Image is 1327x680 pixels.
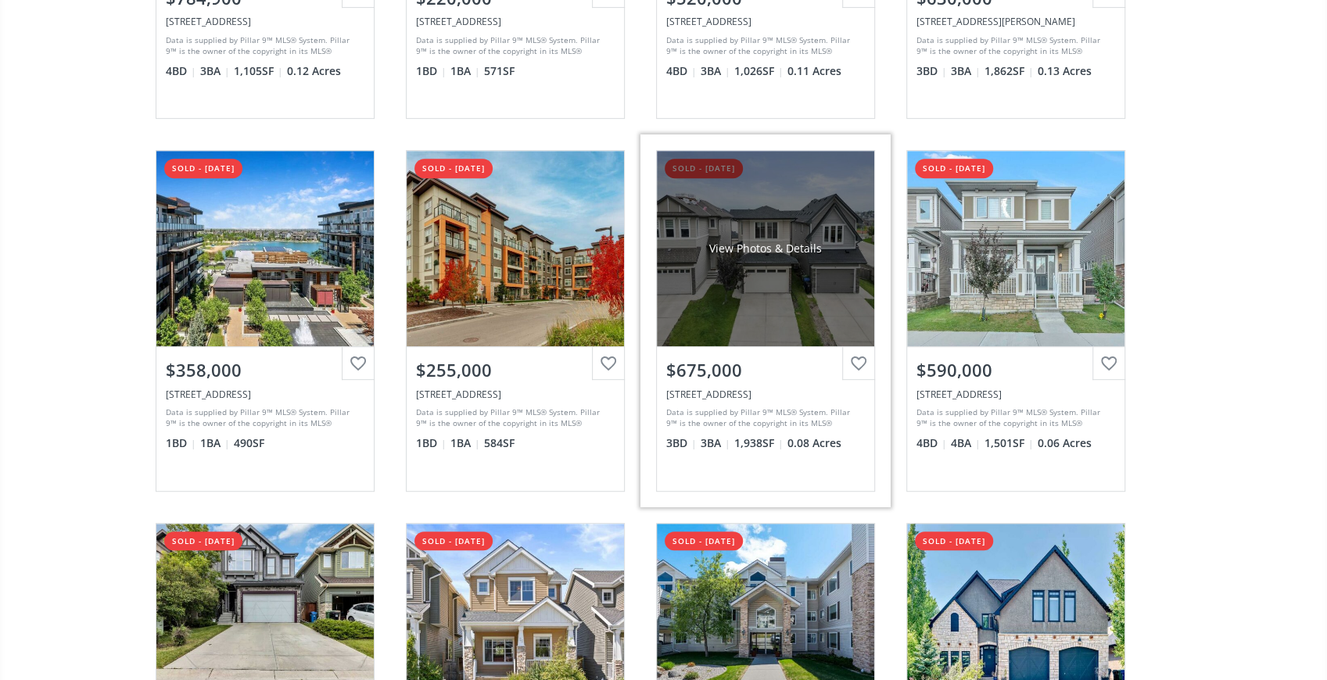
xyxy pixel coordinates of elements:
span: 4 BA [951,435,981,451]
div: 10223 Wapiti Drive SE, Calgary, AB T2J 1J3 [166,15,364,28]
div: $255,000 [416,358,615,382]
span: 1,105 SF [234,63,283,79]
a: sold - [DATE]View Photos & Details$675,000[STREET_ADDRESS]Data is supplied by Pillar 9™ MLS® Syst... [640,134,891,506]
span: 0.11 Acres [787,63,841,79]
a: sold - [DATE]$255,000[STREET_ADDRESS]Data is supplied by Pillar 9™ MLS® System. Pillar 9™ is the ... [390,134,640,506]
div: $675,000 [666,358,865,382]
div: $358,000 [166,358,364,382]
div: Data is supplied by Pillar 9™ MLS® System. Pillar 9™ is the owner of the copyright in its MLS® Sy... [666,34,861,58]
span: 1 BD [166,435,196,451]
span: 0.06 Acres [1038,435,1092,451]
a: sold - [DATE]$358,000[STREET_ADDRESS]Data is supplied by Pillar 9™ MLS® System. Pillar 9™ is the ... [140,134,390,506]
div: Data is supplied by Pillar 9™ MLS® System. Pillar 9™ is the owner of the copyright in its MLS® Sy... [166,406,360,430]
span: 1 BD [416,435,447,451]
span: 3 BA [951,63,981,79]
span: 571 SF [484,63,515,79]
span: 1 BD [416,63,447,79]
div: 755 Copperpond Boulevard SE #1108, Calgary, AB T2Z 4R2 [416,15,615,28]
span: 4 BD [666,63,697,79]
span: 4 BD [916,435,947,451]
span: 3 BA [701,435,730,451]
div: Data is supplied by Pillar 9™ MLS® System. Pillar 9™ is the owner of the copyright in its MLS® Sy... [416,34,611,58]
span: 3 BA [701,63,730,79]
div: Data is supplied by Pillar 9™ MLS® System. Pillar 9™ is the owner of the copyright in its MLS® Sy... [916,406,1111,430]
div: $590,000 [916,358,1115,382]
span: 1,938 SF [734,435,784,451]
div: 71 Panton Way NW, Calgary, AB T3K 0W1 [666,388,865,401]
div: 122 Mahogany Centre SE #508, Calgary, AB T2M 1J3 [166,388,364,401]
span: 0.12 Acres [287,63,341,79]
span: 3 BD [916,63,947,79]
span: 4 BD [166,63,196,79]
span: 1 BA [450,435,480,451]
span: 1,026 SF [734,63,784,79]
span: 584 SF [484,435,515,451]
div: 19661 40 Street SE #208, Calgary, AB T3M 3H3 [416,388,615,401]
span: 3 BA [200,63,230,79]
div: View Photos & Details [709,241,822,256]
div: 4307 Dovercrest Drive SE, Calgary, AB T2B 1X6 [666,15,865,28]
span: 1,501 SF [984,435,1034,451]
span: 3 BD [666,435,697,451]
a: sold - [DATE]$590,000[STREET_ADDRESS]Data is supplied by Pillar 9™ MLS® System. Pillar 9™ is the ... [891,134,1141,506]
div: 10329 Cityscape Drive NE, Calgary, AB T3N 1E2 [916,388,1115,401]
div: Data is supplied by Pillar 9™ MLS® System. Pillar 9™ is the owner of the copyright in its MLS® Sy... [166,34,360,58]
span: 1,862 SF [984,63,1034,79]
span: 1 BA [200,435,230,451]
div: Data is supplied by Pillar 9™ MLS® System. Pillar 9™ is the owner of the copyright in its MLS® Sy... [666,406,861,430]
span: 0.13 Acres [1038,63,1092,79]
div: 95 Douglas Park Boulevard SE, Calgary, AB T2Z2L1 [916,15,1115,28]
div: Data is supplied by Pillar 9™ MLS® System. Pillar 9™ is the owner of the copyright in its MLS® Sy... [416,406,611,430]
span: 1 BA [450,63,480,79]
div: Data is supplied by Pillar 9™ MLS® System. Pillar 9™ is the owner of the copyright in its MLS® Sy... [916,34,1111,58]
span: 490 SF [234,435,264,451]
span: 0.08 Acres [787,435,841,451]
